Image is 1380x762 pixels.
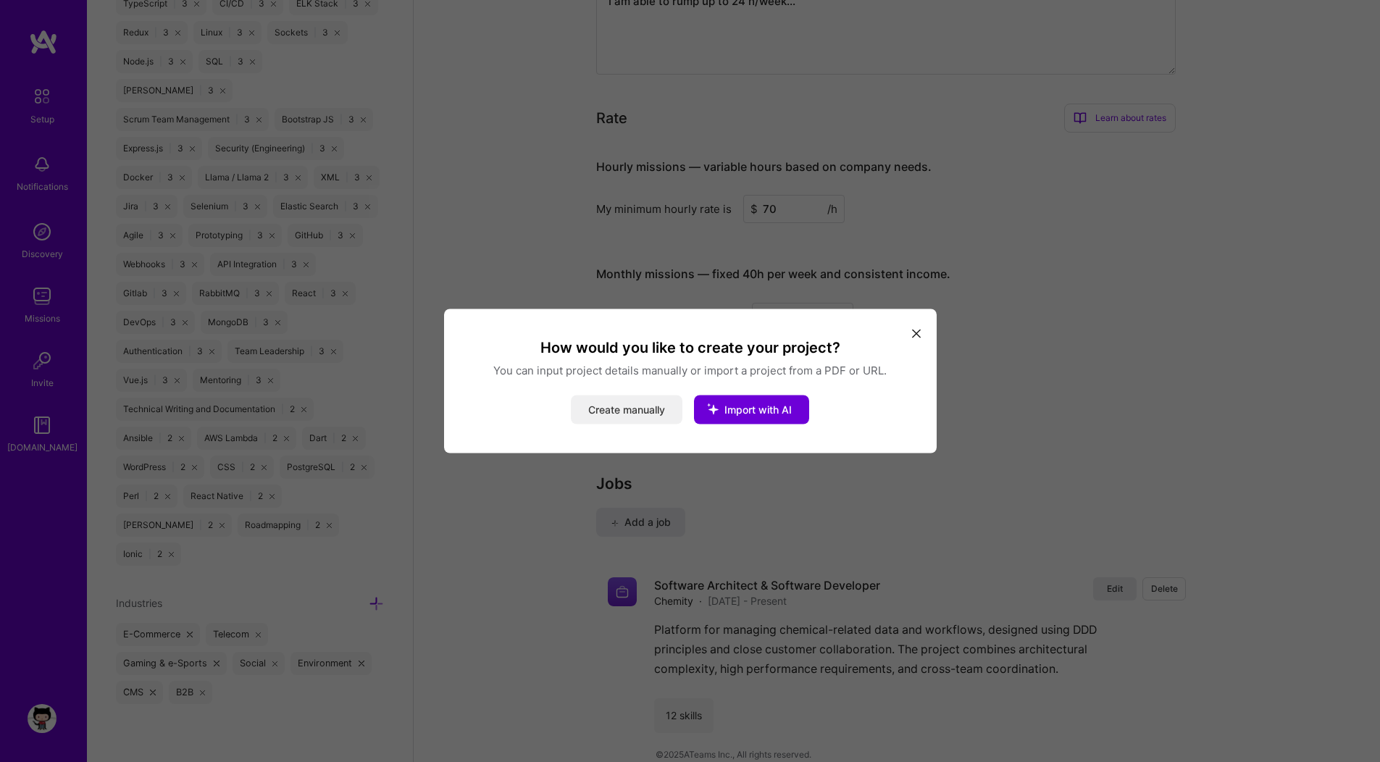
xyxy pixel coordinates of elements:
[461,338,919,357] h3: How would you like to create your project?
[461,363,919,378] p: You can input project details manually or import a project from a PDF or URL.
[694,390,732,428] i: icon StarsWhite
[724,403,792,416] span: Import with AI
[444,309,937,453] div: modal
[912,329,921,338] i: icon Close
[571,395,682,424] button: Create manually
[694,395,809,424] button: Import with AI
